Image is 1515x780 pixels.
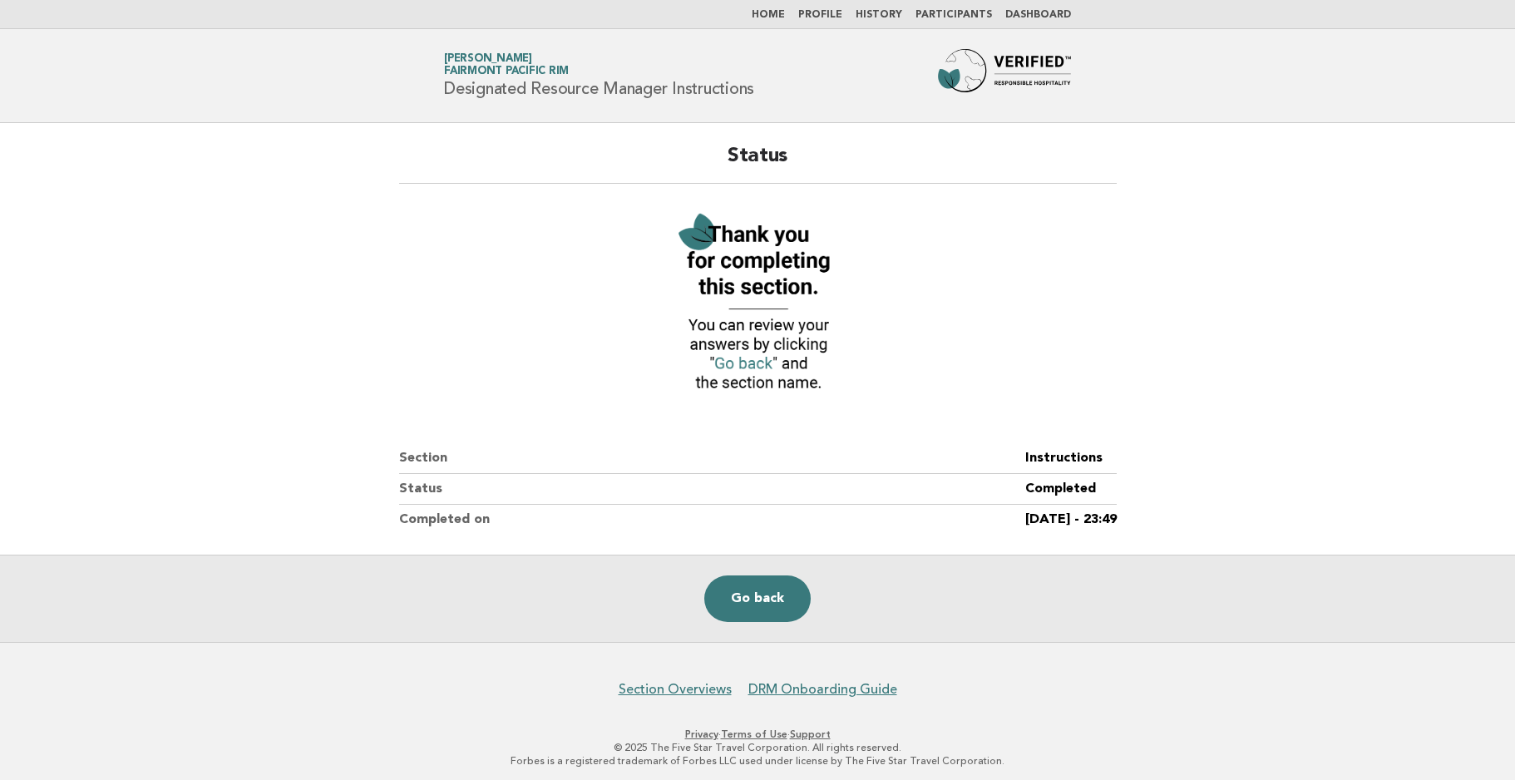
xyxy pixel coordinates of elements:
[666,204,849,403] img: Verified
[444,54,754,97] h1: Designated Resource Manager Instructions
[938,49,1071,102] img: Forbes Travel Guide
[1005,10,1071,20] a: Dashboard
[915,10,992,20] a: Participants
[1025,505,1117,535] dd: [DATE] - 23:49
[249,754,1266,768] p: Forbes is a registered trademark of Forbes LLC used under license by The Five Star Travel Corpora...
[790,728,831,740] a: Support
[685,728,718,740] a: Privacy
[798,10,842,20] a: Profile
[721,728,787,740] a: Terms of Use
[752,10,785,20] a: Home
[444,53,569,77] a: [PERSON_NAME]Fairmont Pacific Rim
[704,575,811,622] a: Go back
[619,681,732,698] a: Section Overviews
[1025,474,1117,505] dd: Completed
[856,10,902,20] a: History
[249,741,1266,754] p: © 2025 The Five Star Travel Corporation. All rights reserved.
[249,728,1266,741] p: · ·
[1025,443,1117,474] dd: Instructions
[399,443,1025,474] dt: Section
[399,474,1025,505] dt: Status
[399,505,1025,535] dt: Completed on
[748,681,897,698] a: DRM Onboarding Guide
[399,143,1117,184] h2: Status
[444,67,569,77] span: Fairmont Pacific Rim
